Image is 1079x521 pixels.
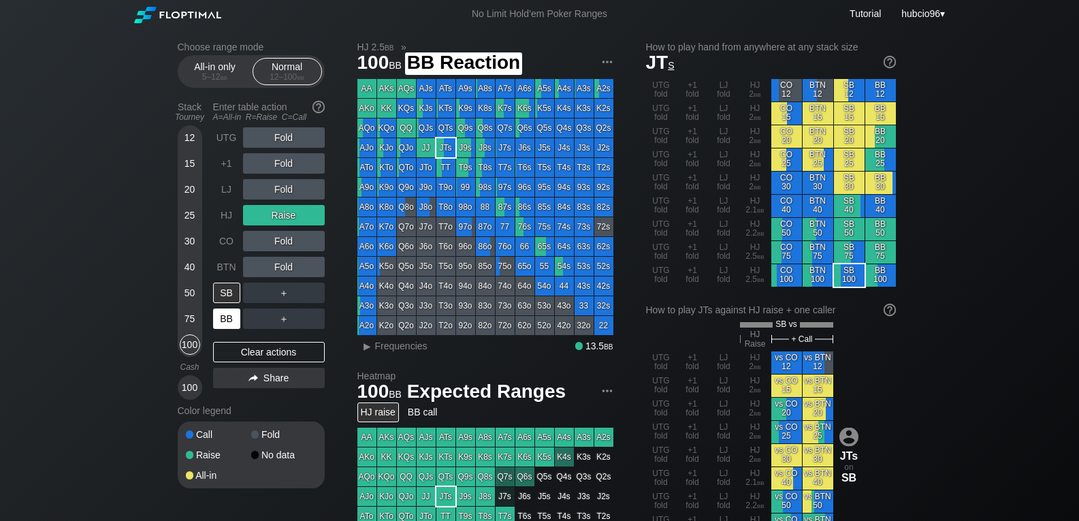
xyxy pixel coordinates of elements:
[397,217,416,236] div: Q7o
[213,257,240,277] div: BTN
[757,205,764,215] span: bb
[646,172,677,194] div: UTG fold
[850,8,881,19] a: Tutorial
[243,153,325,174] div: Fold
[535,257,554,276] div: 55
[397,138,416,157] div: QJo
[187,72,244,82] div: 5 – 12
[646,195,677,217] div: UTG fold
[555,296,574,315] div: 43o
[496,138,515,157] div: J7s
[476,158,495,177] div: T8s
[180,179,200,200] div: 20
[180,205,200,225] div: 25
[221,72,228,82] span: bb
[297,72,304,82] span: bb
[243,231,325,251] div: Fold
[243,205,325,225] div: Raise
[677,102,708,125] div: +1 fold
[456,277,475,296] div: 94o
[754,182,761,191] span: bb
[515,178,534,197] div: 96s
[357,178,376,197] div: A9o
[476,198,495,217] div: 88
[834,79,865,101] div: SB 12
[385,42,393,52] span: bb
[496,296,515,315] div: 73o
[496,158,515,177] div: T7s
[417,79,436,98] div: AJs
[213,112,325,122] div: A=All-in R=Raise C=Call
[555,178,574,197] div: 94s
[476,217,495,236] div: 87o
[417,277,436,296] div: J4o
[515,158,534,177] div: T6s
[646,148,677,171] div: UTG fold
[259,72,316,82] div: 12 – 100
[213,309,240,329] div: BB
[355,52,404,75] span: 100
[555,138,574,157] div: J4s
[834,148,865,171] div: SB 25
[417,178,436,197] div: J9o
[476,296,495,315] div: 83o
[600,54,615,69] img: ellipsis.fd386fe8.svg
[754,112,761,122] span: bb
[397,119,416,138] div: QQ
[251,450,317,460] div: No data
[377,119,396,138] div: KQo
[496,257,515,276] div: 75o
[677,218,708,240] div: +1 fold
[882,302,897,317] img: help.32db89a4.svg
[555,217,574,236] div: 74s
[357,198,376,217] div: A8o
[677,264,708,287] div: +1 fold
[397,79,416,98] div: AQs
[865,195,896,217] div: BB 40
[555,198,574,217] div: 84s
[456,99,475,118] div: K9s
[575,217,594,236] div: 73s
[803,172,833,194] div: BTN 30
[803,241,833,264] div: BTN 75
[834,172,865,194] div: SB 30
[709,241,739,264] div: LJ fold
[436,198,455,217] div: T8o
[594,138,613,157] div: J2s
[677,172,708,194] div: +1 fold
[357,99,376,118] div: AKo
[377,296,396,315] div: K3o
[677,148,708,171] div: +1 fold
[771,102,802,125] div: CO 15
[243,283,325,303] div: ＋
[515,198,534,217] div: 86s
[357,277,376,296] div: A4o
[213,205,240,225] div: HJ
[771,125,802,148] div: CO 20
[757,274,764,284] span: bb
[677,79,708,101] div: +1 fold
[417,296,436,315] div: J3o
[476,119,495,138] div: Q8s
[594,99,613,118] div: K2s
[357,138,376,157] div: AJo
[436,138,455,157] div: JTs
[865,125,896,148] div: BB 20
[417,119,436,138] div: QJs
[436,119,455,138] div: QTs
[377,237,396,256] div: K6o
[594,158,613,177] div: T2s
[251,430,317,439] div: Fold
[535,178,554,197] div: 95s
[646,52,675,73] span: JT
[709,172,739,194] div: LJ fold
[476,237,495,256] div: 86o
[186,450,251,460] div: Raise
[417,99,436,118] div: KJs
[180,231,200,251] div: 30
[709,125,739,148] div: LJ fold
[180,153,200,174] div: 15
[180,334,200,355] div: 100
[839,427,858,446] img: icon-avatar.b40e07d9.svg
[180,309,200,329] div: 75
